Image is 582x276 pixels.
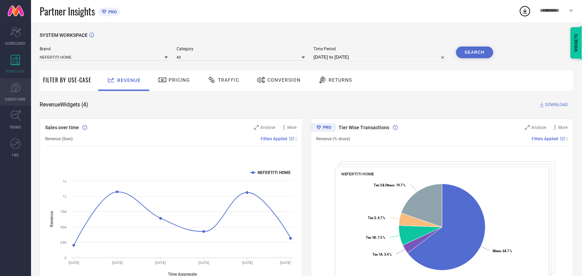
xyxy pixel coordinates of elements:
span: NEFERTITI HOME [341,172,374,176]
span: Partner Insights [40,4,95,18]
span: Filters Applied [261,136,288,141]
tspan: Tier 1A [372,253,383,256]
span: DOWNLOAD [545,101,568,108]
span: Analyse [532,125,546,130]
text: [DATE] [69,261,79,265]
span: Revenue (Sum) [45,136,73,141]
span: SUGGESTIONS [5,96,26,102]
text: [DATE] [242,261,253,265]
span: Pricing [169,77,190,83]
text: : 3.4 % [372,253,392,256]
span: | [296,136,297,141]
text: : 4.7 % [368,216,385,220]
tspan: Tier 1B [366,236,376,240]
text: : 7.5 % [366,236,385,240]
span: Filters Applied [532,136,559,141]
span: Analyse [261,125,275,130]
span: TRENDS [10,124,21,130]
input: Select time period [314,53,448,61]
span: Sales over time [45,125,79,130]
svg: Zoom [525,125,530,130]
text: 0 [64,256,67,260]
span: Brand [40,47,168,51]
text: NEFERTITI HOME [258,170,291,175]
text: 75K [60,210,67,214]
span: FWD [12,152,19,157]
text: [DATE] [155,261,166,265]
text: 1L [63,194,67,198]
tspan: Revenue [49,211,54,227]
div: Premium [311,123,337,133]
tspan: Tier 2 [368,216,376,220]
span: PRO [107,9,117,14]
span: More [559,125,568,130]
span: Category [177,47,305,51]
text: [DATE] [280,261,291,265]
span: Revenue [117,78,141,83]
text: : 19.7 % [374,184,405,187]
span: SCORECARDS [6,41,26,46]
span: WORKSPACE [6,69,25,74]
span: SYSTEM WORKSPACE [40,32,88,38]
span: Traffic [218,77,239,83]
span: Time Period [314,47,448,51]
span: Tier Wise Transactions [339,125,390,130]
text: 50K [60,225,67,229]
span: Revenue Widgets ( 4 ) [40,101,88,108]
svg: Zoom [254,125,259,130]
span: | [567,136,568,141]
span: Filter By Use-Case [43,76,91,84]
tspan: Tier 3 & Others [374,184,394,187]
span: Revenue (% share) [317,136,350,141]
text: 25K [60,241,67,244]
tspan: Metro [493,249,501,253]
text: [DATE] [199,261,209,265]
div: Open download list [519,5,531,17]
button: Search [456,47,493,58]
span: Conversion [267,77,301,83]
span: More [288,125,297,130]
text: : 64.7 % [493,249,512,253]
text: [DATE] [112,261,123,265]
span: Returns [329,77,352,83]
text: 1L [63,179,67,183]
